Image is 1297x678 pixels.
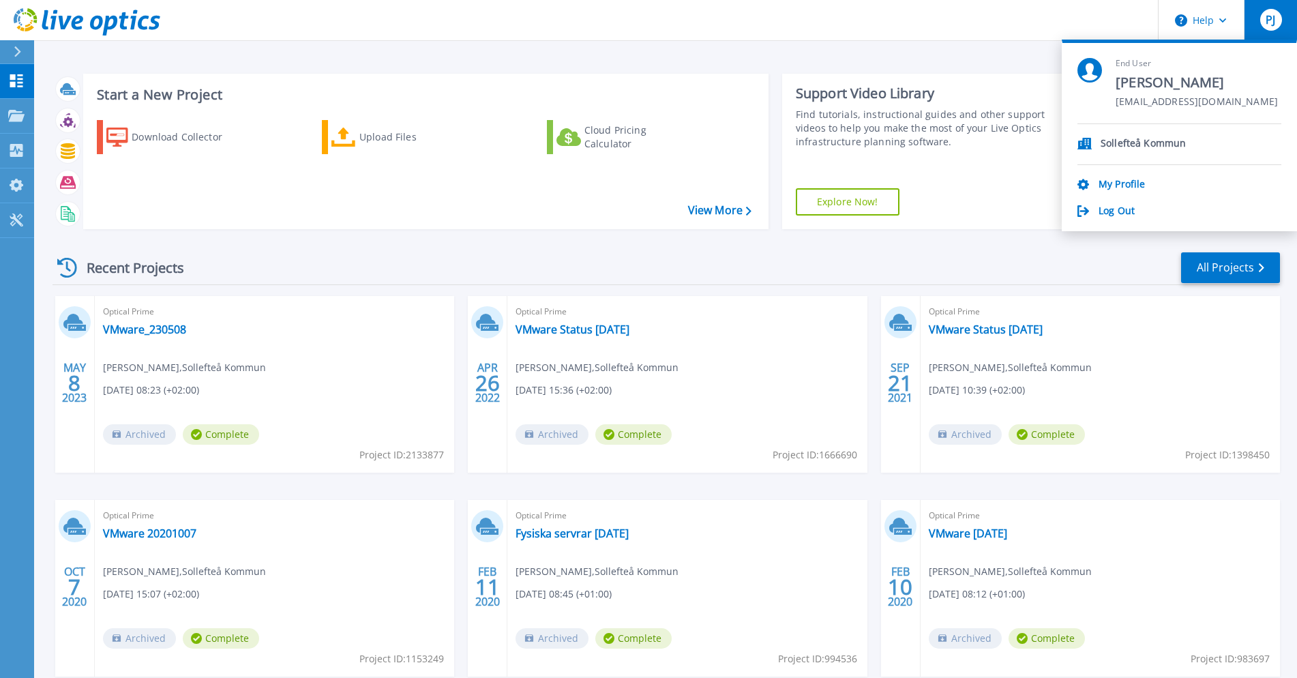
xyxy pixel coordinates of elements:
[1099,179,1145,192] a: My Profile
[929,304,1272,319] span: Optical Prime
[475,562,501,612] div: FEB 2020
[61,358,87,408] div: MAY 2023
[1185,447,1270,462] span: Project ID: 1398450
[796,85,1049,102] div: Support Video Library
[103,323,186,336] a: VMware_230508
[547,120,699,154] a: Cloud Pricing Calculator
[929,508,1272,523] span: Optical Prime
[1266,14,1275,25] span: PJ
[1181,252,1280,283] a: All Projects
[103,628,176,649] span: Archived
[929,564,1092,579] span: [PERSON_NAME] , Sollefteå Kommun
[103,564,266,579] span: [PERSON_NAME] , Sollefteå Kommun
[516,304,859,319] span: Optical Prime
[1009,424,1085,445] span: Complete
[475,358,501,408] div: APR 2022
[516,587,612,602] span: [DATE] 08:45 (+01:00)
[516,424,588,445] span: Archived
[475,377,500,389] span: 26
[1009,628,1085,649] span: Complete
[359,123,468,151] div: Upload Files
[53,251,203,284] div: Recent Projects
[516,383,612,398] span: [DATE] 15:36 (+02:00)
[103,360,266,375] span: [PERSON_NAME] , Sollefteå Kommun
[796,188,899,216] a: Explore Now!
[97,87,751,102] h3: Start a New Project
[516,508,859,523] span: Optical Prime
[132,123,241,151] div: Download Collector
[516,527,629,540] a: Fysiska servrar [DATE]
[929,323,1043,336] a: VMware Status [DATE]
[68,581,80,593] span: 7
[103,527,196,540] a: VMware 20201007
[887,562,913,612] div: FEB 2020
[103,304,446,319] span: Optical Prime
[929,424,1002,445] span: Archived
[516,323,629,336] a: VMware Status [DATE]
[778,651,857,666] span: Project ID: 994536
[929,360,1092,375] span: [PERSON_NAME] , Sollefteå Kommun
[888,581,912,593] span: 10
[516,628,588,649] span: Archived
[688,204,751,217] a: View More
[1116,96,1278,109] span: [EMAIL_ADDRESS][DOMAIN_NAME]
[359,651,444,666] span: Project ID: 1153249
[888,377,912,389] span: 21
[929,628,1002,649] span: Archived
[103,587,199,602] span: [DATE] 15:07 (+02:00)
[929,527,1007,540] a: VMware [DATE]
[929,383,1025,398] span: [DATE] 10:39 (+02:00)
[103,424,176,445] span: Archived
[1116,74,1278,92] span: [PERSON_NAME]
[68,377,80,389] span: 8
[61,562,87,612] div: OCT 2020
[929,587,1025,602] span: [DATE] 08:12 (+01:00)
[97,120,249,154] a: Download Collector
[1101,138,1186,151] p: Sollefteå Kommun
[595,424,672,445] span: Complete
[103,383,199,398] span: [DATE] 08:23 (+02:00)
[584,123,694,151] div: Cloud Pricing Calculator
[475,581,500,593] span: 11
[516,360,679,375] span: [PERSON_NAME] , Sollefteå Kommun
[516,564,679,579] span: [PERSON_NAME] , Sollefteå Kommun
[796,108,1049,149] div: Find tutorials, instructional guides and other support videos to help you make the most of your L...
[183,424,259,445] span: Complete
[1116,58,1278,70] span: End User
[1191,651,1270,666] span: Project ID: 983697
[359,447,444,462] span: Project ID: 2133877
[1099,205,1135,218] a: Log Out
[887,358,913,408] div: SEP 2021
[183,628,259,649] span: Complete
[595,628,672,649] span: Complete
[322,120,474,154] a: Upload Files
[103,508,446,523] span: Optical Prime
[773,447,857,462] span: Project ID: 1666690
